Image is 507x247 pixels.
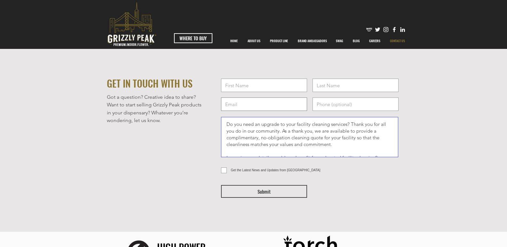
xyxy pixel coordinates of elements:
[385,33,410,49] a: CONTACT US
[243,33,265,49] a: ABOUT US
[267,33,291,49] p: PRODUCT LINE
[313,97,399,111] input: Phone (optional)
[383,26,389,33] img: Instagram
[333,33,346,49] p: SWAG
[227,33,241,49] p: HOME
[221,97,307,111] input: Email
[366,26,373,33] img: weedmaps
[293,33,331,49] div: BRAND AMBASSADORS
[391,26,398,33] img: Facebook
[257,188,271,195] span: Submit
[399,26,406,33] img: Likedin
[364,33,385,49] a: CAREERS
[107,76,193,90] span: GET IN TOUCH WITH US
[348,33,364,49] a: BLOG
[107,2,156,46] svg: premium-indoor-flower
[387,33,408,49] p: CONTACT US
[331,33,348,49] a: SWAG
[107,94,196,100] span: Got a question? Creative idea to share?
[366,33,384,49] p: CAREERS
[244,33,264,49] p: ABOUT US
[226,33,243,49] a: HOME
[374,26,381,33] img: Twitter
[226,33,410,49] nav: Site
[295,33,330,49] p: BRAND AMBASSADORS
[265,33,293,49] a: PRODUCT LINE
[179,35,207,42] span: WHERE TO BUY
[350,33,363,49] p: BLOG
[107,102,202,123] span: Want to start selling Grizzly Peak products in your dispensary? Whatever you’re wondering, let us...
[231,168,321,172] span: Get the Latest News and Updates from [GEOGRAPHIC_DATA]
[313,79,399,92] input: Last Name
[174,33,212,43] a: WHERE TO BUY
[221,117,398,157] textarea: Do you need an upgrade to your facility cleaning services? Thank you for all you do in our commun...
[366,26,406,33] ul: Social Bar
[221,185,307,198] button: Submit
[221,79,307,92] input: First Name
